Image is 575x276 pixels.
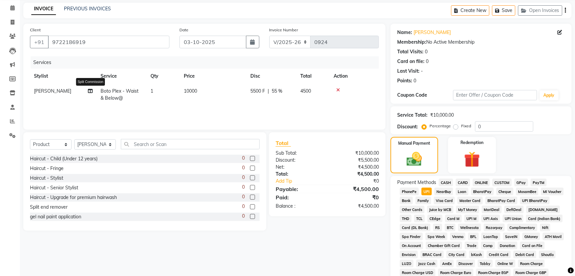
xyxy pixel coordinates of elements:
[397,39,565,46] div: No Active Membership
[465,242,479,249] span: Trade
[101,88,139,101] span: Boto Plex - Waist & Below@
[271,193,327,201] div: Paid:
[481,233,500,240] span: LoanTap
[327,193,384,201] div: ₹0
[507,224,537,231] span: Complimentary
[520,197,550,204] span: UPI BharatPay
[416,260,437,267] span: Jazz Cash
[456,260,475,267] span: Discover
[271,150,327,157] div: Sub Total:
[457,197,483,204] span: Master Card
[495,260,515,267] span: Online W
[426,242,462,249] span: Chamber Gift Card
[445,224,456,231] span: BTC
[464,215,479,222] span: UPI M
[498,242,517,249] span: Donation
[64,6,111,12] a: PREVIOUS INVOICES
[327,203,384,210] div: ₹4,500.00
[468,233,479,240] span: BFL
[456,179,470,186] span: CARD
[48,36,169,48] input: Search by Name/Mobile/Email/Code
[522,233,540,240] span: GMoney
[397,92,453,99] div: Coupon Code
[397,29,412,36] div: Name:
[242,193,245,200] span: 0
[421,68,423,75] div: -
[426,58,429,65] div: 0
[440,260,454,267] span: AmEx
[268,88,269,95] span: |
[271,178,337,185] a: Add Tip
[30,213,81,220] div: gel nail paint application
[400,215,412,222] span: THD
[445,215,462,222] span: Card M
[428,215,443,222] span: CEdge
[513,251,536,258] span: Debit Card
[242,164,245,171] span: 0
[400,251,418,258] span: Envision
[503,233,520,240] span: SaveIN
[30,175,63,182] div: Haircut - Stylist
[540,90,559,100] button: Apply
[473,179,490,186] span: ONLINE
[414,29,451,36] a: [PERSON_NAME]
[400,188,419,195] span: PhonePe
[242,184,245,191] span: 0
[453,90,537,100] input: Enter Offer / Coupon Code
[400,260,414,267] span: LUZO
[459,150,485,169] img: _gift.svg
[327,185,384,193] div: ₹4,500.00
[504,206,524,213] span: DefiDeal
[271,203,327,210] div: Balance :
[434,197,455,204] span: Visa Card
[450,233,466,240] span: Venmo
[179,27,188,33] label: Date
[446,251,467,258] span: City Card
[242,155,245,162] span: 0
[31,3,56,15] a: INVOICE
[469,251,484,258] span: bKash
[397,179,436,186] span: Payment Methods
[516,188,539,195] span: MosamBee
[540,224,551,231] span: Nift
[150,88,153,94] span: 1
[539,251,556,258] span: Shoutlo
[433,224,442,231] span: RS
[503,215,524,222] span: UPI Union
[481,242,495,249] span: Comp
[146,69,180,84] th: Qty
[456,206,479,213] span: MyT Money
[296,69,330,84] th: Total
[30,27,41,33] label: Client
[397,48,424,55] div: Total Visits:
[242,203,245,210] span: 0
[451,5,489,16] button: Create New
[531,179,547,186] span: PayTM
[397,123,418,130] div: Discount:
[397,58,425,65] div: Card on file:
[456,188,468,195] span: Loan
[276,140,291,147] span: Total
[520,242,545,249] span: Card on File
[250,88,265,95] span: 5500 F
[485,197,517,204] span: BharatPay Card
[430,112,454,119] div: ₹10,000.00
[430,123,451,129] label: Percentage
[492,179,512,186] span: CUSTOM
[242,174,245,181] span: 0
[492,5,515,16] button: Save
[271,185,327,193] div: Payable:
[425,48,428,55] div: 0
[30,204,68,211] div: Split end remover
[461,123,471,129] label: Fixed
[30,184,78,191] div: Haircut - Senior Stylist
[271,171,327,178] div: Total:
[30,194,117,201] div: Haircut - Upgrade for premium hairwash
[458,224,481,231] span: Wellnessta
[327,164,384,171] div: ₹4,500.00
[30,69,97,84] th: Stylist
[526,215,563,222] span: Card (Indian Bank)
[414,215,425,222] span: TCL
[184,88,197,94] span: 10000
[478,260,493,267] span: Tabby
